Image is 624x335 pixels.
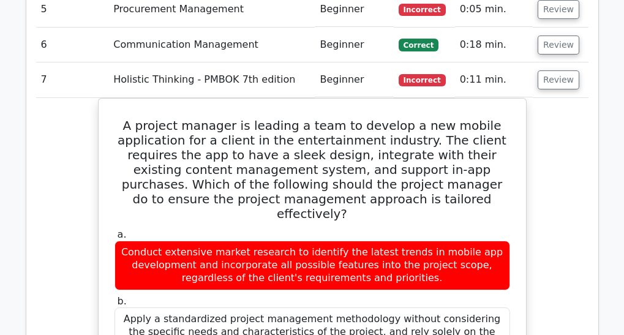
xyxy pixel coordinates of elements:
[315,28,393,62] td: Beginner
[399,74,446,86] span: Incorrect
[115,241,510,290] div: Conduct extensive market research to identify the latest trends in mobile app development and inc...
[113,118,511,221] h5: A project manager is leading a team to develop a new mobile application for a client in the enter...
[455,28,533,62] td: 0:18 min.
[108,28,315,62] td: Communication Management
[399,39,438,51] span: Correct
[455,62,533,97] td: 0:11 min.
[399,4,446,16] span: Incorrect
[538,36,579,55] button: Review
[36,62,109,97] td: 7
[108,62,315,97] td: Holistic Thinking - PMBOK 7th edition
[538,70,579,89] button: Review
[36,28,109,62] td: 6
[315,62,393,97] td: Beginner
[118,295,127,307] span: b.
[118,228,127,240] span: a.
